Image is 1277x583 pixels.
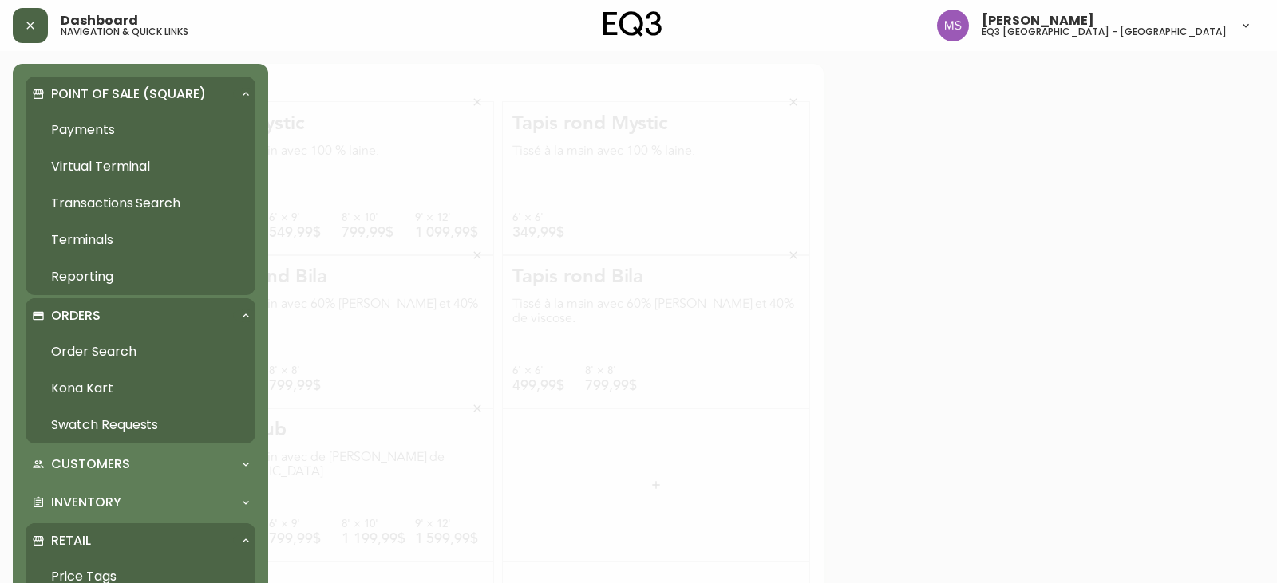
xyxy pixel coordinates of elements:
[26,447,255,482] div: Customers
[61,14,138,27] span: Dashboard
[24,80,311,94] div: Tissé à la main avec 100 % laine.
[603,11,662,37] img: logo
[26,185,255,222] a: Transactions Search
[24,49,311,69] div: Tapis Mystic
[26,77,255,112] div: Point of Sale (Square)
[51,307,101,325] p: Orders
[26,148,255,185] a: Virtual Terminal
[26,112,255,148] a: Payments
[26,485,255,520] div: Inventory
[26,523,255,558] div: Retail
[26,258,255,295] a: Reporting
[51,85,206,103] p: Point of Sale (Square)
[26,333,255,370] a: Order Search
[51,494,121,511] p: Inventory
[982,27,1227,37] h5: eq3 [GEOGRAPHIC_DATA] - [GEOGRAPHIC_DATA]
[26,222,255,258] a: Terminals
[937,10,969,41] img: 1b6e43211f6f3cc0b0729c9049b8e7af
[982,14,1094,27] span: [PERSON_NAME]
[26,370,255,407] a: Kona Kart
[26,407,255,443] a: Swatch Requests
[51,532,91,550] p: Retail
[51,455,130,473] p: Customers
[61,27,188,37] h5: navigation & quick links
[26,298,255,333] div: Orders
